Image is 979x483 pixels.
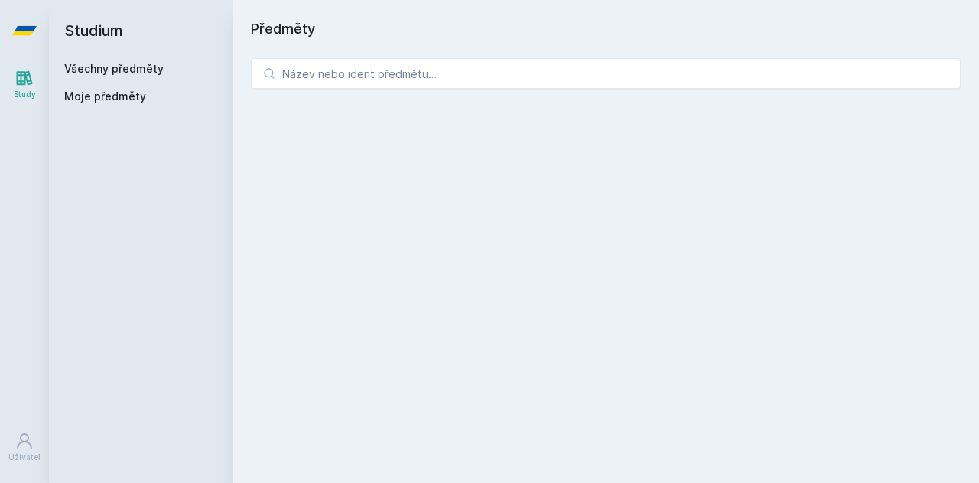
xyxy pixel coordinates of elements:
a: Uživatel [3,424,46,471]
a: Všechny předměty [64,62,164,75]
span: Moje předměty [64,89,146,104]
div: Study [14,89,36,100]
input: Název nebo ident předmětu… [251,58,961,89]
a: Study [3,61,46,108]
div: Uživatel [8,452,41,463]
h1: Předměty [251,18,961,40]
